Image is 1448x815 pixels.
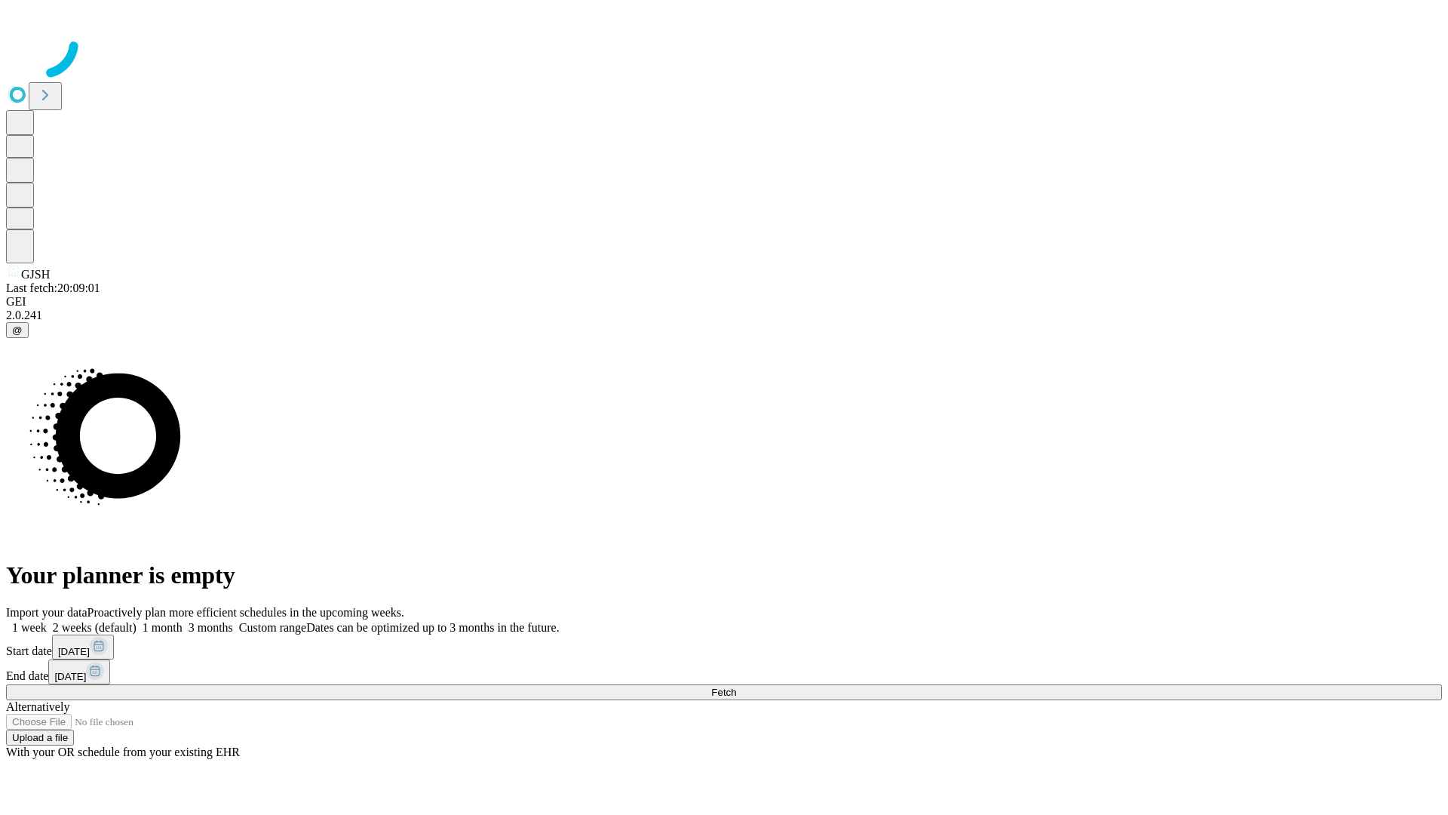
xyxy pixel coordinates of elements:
[306,621,559,634] span: Dates can be optimized up to 3 months in the future.
[6,660,1442,684] div: End date
[54,671,86,682] span: [DATE]
[52,635,114,660] button: [DATE]
[12,324,23,336] span: @
[53,621,137,634] span: 2 weeks (default)
[6,281,100,294] span: Last fetch: 20:09:01
[189,621,233,634] span: 3 months
[6,322,29,338] button: @
[6,295,1442,309] div: GEI
[12,621,47,634] span: 1 week
[6,700,69,713] span: Alternatively
[58,646,90,657] span: [DATE]
[239,621,306,634] span: Custom range
[6,684,1442,700] button: Fetch
[87,606,404,619] span: Proactively plan more efficient schedules in the upcoming weeks.
[6,730,74,746] button: Upload a file
[6,561,1442,589] h1: Your planner is empty
[711,687,736,698] span: Fetch
[6,309,1442,322] div: 2.0.241
[6,635,1442,660] div: Start date
[48,660,110,684] button: [DATE]
[143,621,183,634] span: 1 month
[21,268,50,281] span: GJSH
[6,746,240,758] span: With your OR schedule from your existing EHR
[6,606,87,619] span: Import your data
